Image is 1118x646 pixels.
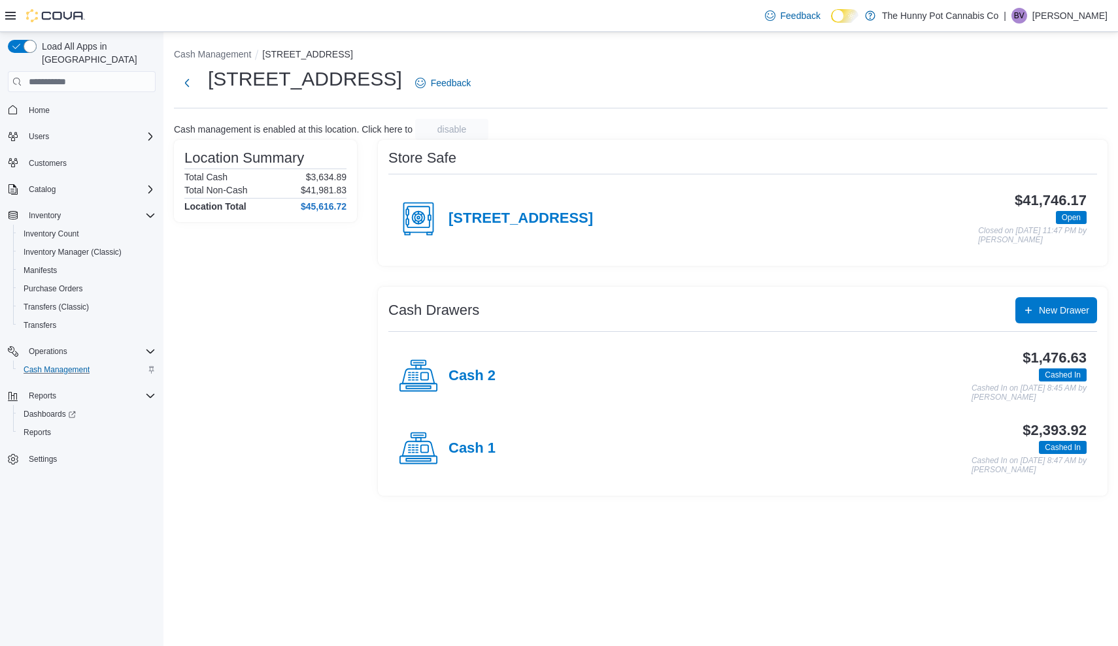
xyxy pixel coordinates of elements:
button: Inventory Manager (Classic) [13,243,161,261]
p: Cash management is enabled at this location. Click here to [174,124,413,135]
a: Home [24,103,55,118]
button: Users [24,129,54,144]
span: Purchase Orders [18,281,156,297]
img: Cova [26,9,85,22]
button: Inventory [24,208,66,223]
span: Transfers (Classic) [18,299,156,315]
h3: Cash Drawers [388,302,479,318]
nav: Complex example [8,95,156,502]
h4: $45,616.72 [301,201,347,212]
span: Open [1056,211,1087,224]
span: Inventory Manager (Classic) [24,247,122,257]
span: disable [437,123,466,136]
p: The Hunny Pot Cannabis Co [882,8,998,24]
span: Cash Management [18,362,156,378]
h4: Location Total [184,201,246,212]
a: Transfers (Classic) [18,299,94,315]
a: Settings [24,451,62,467]
button: Cash Management [13,361,161,379]
p: [PERSON_NAME] [1032,8,1108,24]
span: Inventory Count [18,226,156,242]
button: Manifests [13,261,161,280]
span: Customers [29,158,67,169]
button: Reports [24,388,61,404]
span: Cashed In [1039,441,1087,454]
span: Reports [24,427,51,438]
span: Users [24,129,156,144]
h1: [STREET_ADDRESS] [208,66,402,92]
button: [STREET_ADDRESS] [262,49,352,59]
span: Operations [29,346,67,357]
span: Open [1062,212,1081,223]
span: Reports [29,391,56,401]
button: Inventory Count [13,225,161,243]
a: Reports [18,425,56,440]
span: Cash Management [24,364,90,375]
span: Purchase Orders [24,283,83,294]
button: Next [174,70,200,96]
a: Feedback [760,3,826,29]
span: Cashed In [1045,442,1081,453]
button: Transfers (Classic) [13,298,161,316]
span: Cashed In [1039,368,1087,381]
span: Feedback [781,9,821,22]
button: Cash Management [174,49,251,59]
h6: Total Non-Cash [184,185,248,195]
a: Manifests [18,263,62,278]
nav: An example of EuiBreadcrumbs [174,48,1108,63]
span: Reports [24,388,156,404]
span: Reports [18,425,156,440]
p: Cashed In on [DATE] 8:45 AM by [PERSON_NAME] [972,384,1087,402]
h4: Cash 1 [449,440,496,457]
span: Operations [24,344,156,359]
h4: [STREET_ADDRESS] [449,210,593,227]
p: Cashed In on [DATE] 8:47 AM by [PERSON_NAME] [972,457,1087,474]
span: Dashboards [24,409,76,419]
h3: $41,746.17 [1015,193,1087,208]
span: Inventory [24,208,156,223]
span: Customers [24,155,156,171]
button: Operations [24,344,73,359]
span: Settings [29,454,57,464]
h6: Total Cash [184,172,228,182]
h3: Location Summary [184,150,304,166]
div: Billy Van Dam [1011,8,1027,24]
span: Inventory [29,210,61,221]
h3: Store Safe [388,150,456,166]
a: Transfers [18,317,61,333]
button: Transfers [13,316,161,334]
p: | [1004,8,1006,24]
a: Customers [24,155,72,171]
p: $3,634.89 [306,172,347,182]
button: Users [3,127,161,146]
span: Dashboards [18,406,156,422]
p: $41,981.83 [301,185,347,195]
button: Customers [3,153,161,172]
span: New Drawer [1039,304,1089,317]
button: Operations [3,342,161,361]
span: Cashed In [1045,369,1081,381]
a: Purchase Orders [18,281,88,297]
button: Catalog [3,180,161,199]
input: Dark Mode [831,9,858,23]
a: Inventory Count [18,226,84,242]
span: Users [29,131,49,142]
button: Purchase Orders [13,280,161,298]
span: Manifests [24,265,57,276]
button: disable [415,119,488,140]
span: BV [1014,8,1025,24]
span: Home [29,105,50,116]
h3: $1,476.63 [1023,350,1087,366]
a: Cash Management [18,362,95,378]
a: Dashboards [18,406,81,422]
span: Inventory Count [24,229,79,239]
button: Reports [13,423,161,442]
button: New Drawer [1015,297,1097,323]
a: Feedback [410,70,476,96]
button: Settings [3,449,161,468]
a: Inventory Manager (Classic) [18,244,127,260]
span: Manifests [18,263,156,278]
button: Reports [3,387,161,405]
span: Catalog [29,184,56,195]
p: Closed on [DATE] 11:47 PM by [PERSON_NAME] [978,227,1087,244]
